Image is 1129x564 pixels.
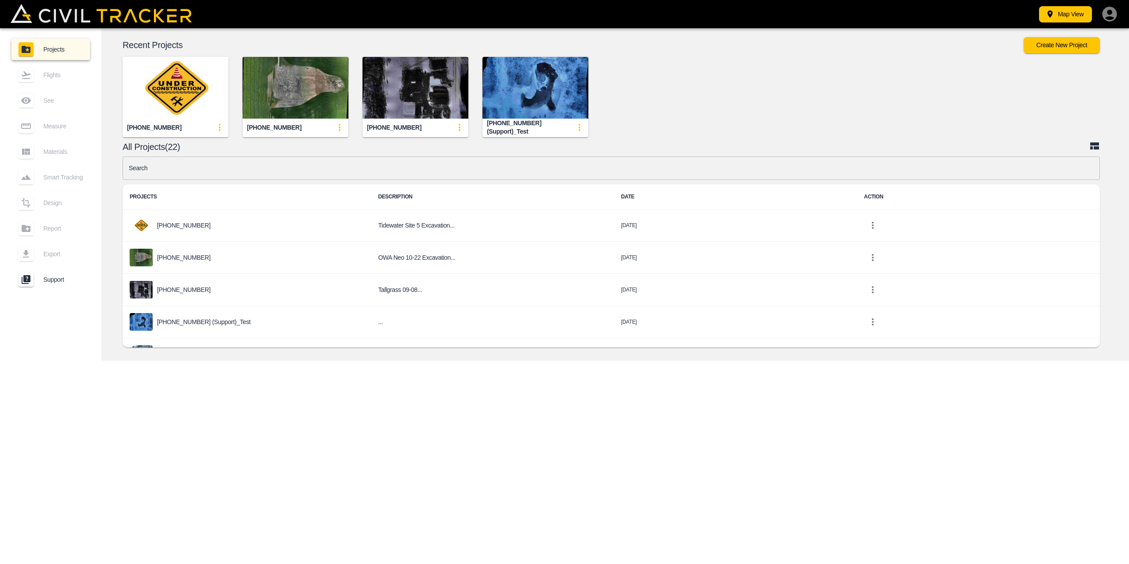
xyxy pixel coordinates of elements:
[123,57,228,119] img: 2944-25-005
[211,119,228,136] button: update-card-details
[243,57,348,119] img: 3724-25-002
[614,184,857,209] th: DATE
[378,317,607,328] h6: ...
[123,41,1024,49] p: Recent Projects
[43,46,83,53] span: Projects
[157,286,210,293] p: [PHONE_NUMBER]
[371,184,614,209] th: DESCRIPTION
[130,249,153,266] img: project-image
[247,123,302,132] div: [PHONE_NUMBER]
[1024,37,1100,53] button: Create New Project
[130,281,153,299] img: project-image
[367,123,422,132] div: [PHONE_NUMBER]
[130,217,153,234] img: project-image
[378,252,607,263] h6: OWA Neo 10-22 Excavation
[157,222,210,229] p: [PHONE_NUMBER]
[331,119,348,136] button: update-card-details
[127,123,182,132] div: [PHONE_NUMBER]
[130,313,153,331] img: project-image
[378,284,607,295] h6: Tallgrass 09-08
[11,39,90,60] a: Projects
[614,274,857,306] td: [DATE]
[614,209,857,242] td: [DATE]
[157,254,210,261] p: [PHONE_NUMBER]
[614,242,857,274] td: [DATE]
[487,119,571,135] div: [PHONE_NUMBER] (Support)_Test
[1039,6,1092,22] button: Map View
[11,4,192,22] img: Civil Tracker
[614,338,857,370] td: [DATE]
[571,119,588,136] button: update-card-details
[123,143,1089,150] p: All Projects(22)
[11,269,90,290] a: Support
[363,57,468,119] img: 3670-24-001
[482,57,588,119] img: 2944-24-202 (Support)_Test
[43,276,83,283] span: Support
[857,184,1100,209] th: ACTION
[157,318,250,325] p: [PHONE_NUMBER] (Support)_Test
[378,220,607,231] h6: Tidewater Site 5 Excavation
[451,119,468,136] button: update-card-details
[123,184,371,209] th: PROJECTS
[130,345,153,363] img: project-image
[614,306,857,338] td: [DATE]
